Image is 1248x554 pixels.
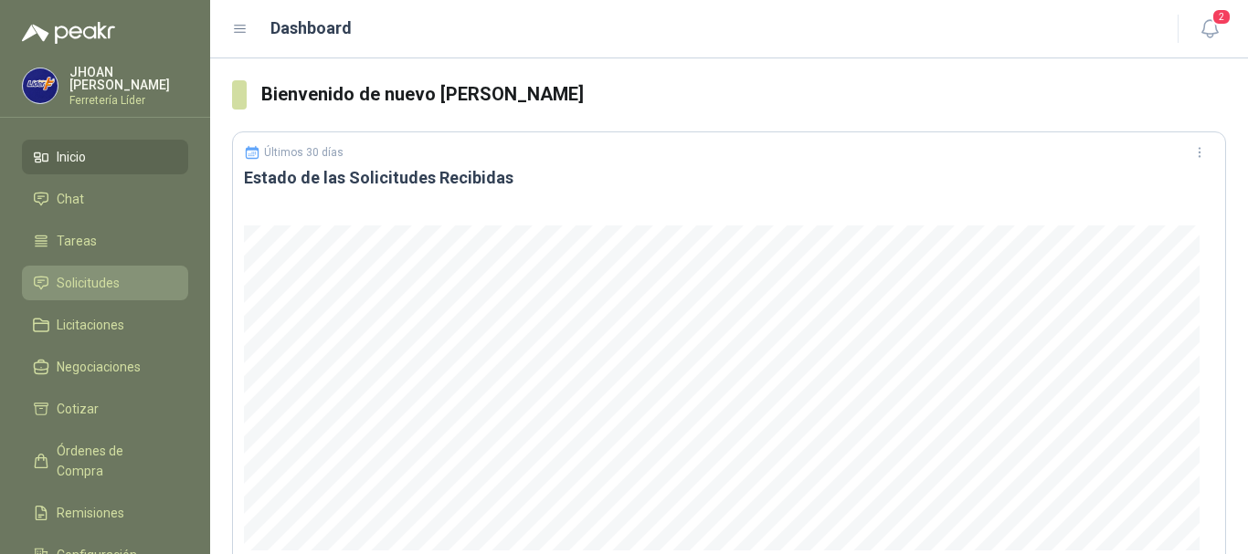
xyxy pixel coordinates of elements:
[57,273,120,293] span: Solicitudes
[57,503,124,523] span: Remisiones
[22,496,188,530] a: Remisiones
[22,266,188,300] a: Solicitudes
[244,167,1214,189] h3: Estado de las Solicitudes Recibidas
[57,315,124,335] span: Licitaciones
[1193,13,1226,46] button: 2
[22,434,188,488] a: Órdenes de Compra
[57,441,171,481] span: Órdenes de Compra
[57,189,84,209] span: Chat
[22,140,188,174] a: Inicio
[22,22,115,44] img: Logo peakr
[22,308,188,342] a: Licitaciones
[57,399,99,419] span: Cotizar
[1211,8,1232,26] span: 2
[57,231,97,251] span: Tareas
[22,224,188,258] a: Tareas
[69,95,188,106] p: Ferretería Líder
[22,182,188,216] a: Chat
[264,146,344,159] p: Últimos 30 días
[22,350,188,384] a: Negociaciones
[57,357,141,377] span: Negociaciones
[22,392,188,426] a: Cotizar
[23,68,58,103] img: Company Logo
[270,16,352,41] h1: Dashboard
[57,147,86,167] span: Inicio
[261,80,1226,109] h3: Bienvenido de nuevo [PERSON_NAME]
[69,66,188,91] p: JHOAN [PERSON_NAME]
